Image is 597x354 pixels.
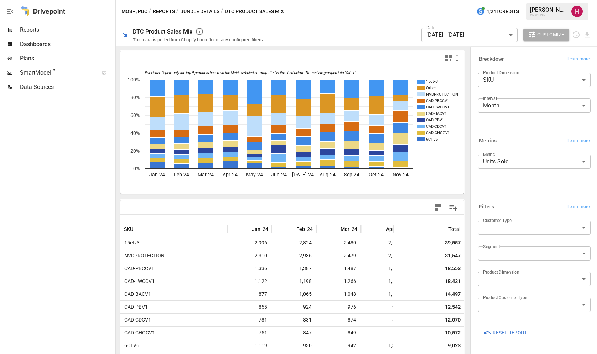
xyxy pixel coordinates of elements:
[275,288,313,300] span: 1,065
[231,301,268,313] span: 855
[153,7,175,16] button: Reports
[128,77,140,82] text: 100%
[478,73,591,87] div: SKU
[275,314,313,326] span: 831
[421,28,518,42] div: [DATE] - [DATE]
[320,301,357,313] span: 976
[121,31,127,38] div: 🛍
[133,28,192,35] div: DTC Product Sales Mix
[246,172,263,177] text: May-24
[478,155,591,169] div: Units Sold
[20,69,94,77] span: SmartModel
[375,224,385,234] button: Sort
[149,172,165,177] text: Jan-24
[134,224,144,234] button: Sort
[479,137,497,145] h6: Metrics
[320,327,357,339] span: 849
[130,112,140,118] text: 60%
[121,317,151,323] span: CAD-CDCV1
[426,105,450,110] text: CAD-LWCCV1
[176,7,179,16] div: /
[445,262,461,275] div: 18,553
[448,339,461,352] div: 9,023
[133,37,264,42] div: This data is pulled from Shopify but reflects any configured filters.
[445,199,461,216] button: Manage Columns
[231,275,268,288] span: 1,122
[364,249,402,262] span: 2,527
[572,31,580,39] button: Schedule report
[426,131,450,135] text: CAD-CHOCV1
[530,6,567,13] div: [PERSON_NAME]
[121,253,165,258] span: NVDPROTECTION
[120,65,464,194] svg: A chart.
[537,30,564,39] span: Customize
[364,301,402,313] span: 964
[483,243,500,249] label: Segment
[426,25,435,31] label: Date
[231,249,268,262] span: 2,310
[252,226,268,233] span: Jan-24
[364,237,402,249] span: 2,680
[483,151,495,157] label: Metric
[275,249,313,262] span: 2,936
[320,339,357,352] span: 942
[445,314,461,326] div: 12,070
[364,288,402,300] span: 1,141
[198,172,214,177] text: Mar-24
[121,265,154,271] span: CAD-PBCCV1
[320,237,357,249] span: 2,480
[130,95,140,100] text: 80%
[231,314,268,326] span: 781
[479,203,494,211] h6: Filters
[51,67,56,76] span: ™
[364,275,402,288] span: 1,303
[121,240,140,246] span: 15ctv3
[149,7,151,16] div: /
[133,166,140,171] text: 0%
[121,304,148,310] span: CAD-PBV1
[369,172,384,177] text: Oct-24
[130,130,140,136] text: 40%
[344,172,359,177] text: Sep-24
[426,92,458,97] text: NVDPROTECTION
[221,7,223,16] div: /
[320,249,357,262] span: 2,479
[223,172,238,177] text: Apr-24
[320,262,357,275] span: 1,487
[231,339,268,352] span: 1,119
[364,314,402,326] span: 840
[571,6,583,17] img: Hayton Oei
[567,137,590,145] span: Learn more
[364,339,402,352] span: 1,313
[275,275,313,288] span: 1,198
[426,86,436,90] text: Other
[296,226,313,233] span: Feb-24
[487,7,519,16] span: 1,241 Credits
[320,172,336,177] text: Aug-24
[478,326,532,339] button: Reset Report
[231,262,268,275] span: 1,336
[364,262,402,275] span: 1,482
[271,172,287,177] text: Jun-24
[292,172,314,177] text: [DATE]-24
[445,249,461,262] div: 31,547
[483,294,527,300] label: Product Customer Type
[426,111,447,116] text: CAD-BACV1
[241,224,251,234] button: Sort
[567,203,590,211] span: Learn more
[479,55,505,63] h6: Breakdown
[20,26,114,34] span: Reports
[20,54,114,63] span: Plans
[386,226,402,233] span: Apr-24
[583,31,591,39] button: Download report
[445,288,461,300] div: 14,497
[445,301,461,313] div: 12,542
[231,237,268,249] span: 2,996
[426,98,449,103] text: CAD-PBCCV1
[174,172,189,177] text: Feb-24
[130,148,140,154] text: 20%
[493,328,527,337] span: Reset Report
[426,137,438,142] text: 6CTV6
